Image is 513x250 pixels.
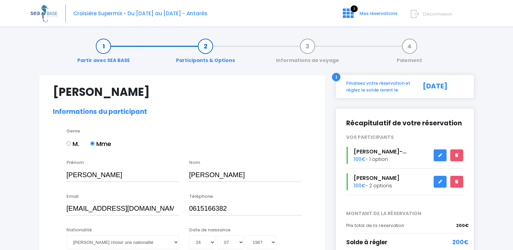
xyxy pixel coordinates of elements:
[346,119,463,127] h2: Récapitulatif de votre réservation
[66,128,80,134] label: Genre
[74,43,133,64] a: Partir avec SEA BASE
[189,193,213,200] label: Téléphone
[53,85,312,99] h1: [PERSON_NAME]
[332,73,340,81] div: i
[341,173,469,190] div: - 2 options
[273,43,342,64] a: Informations de voyage
[359,10,397,17] span: Mes réservations
[66,227,92,233] label: Nationalité
[341,210,469,217] span: MONTANT DE LA RÉSERVATION
[73,10,208,17] span: Croisière Supermix - Du [DATE] au [DATE] - Antarès
[346,222,404,229] span: Prix total de la réservation
[189,159,200,166] label: Nom
[173,43,238,64] a: Participants & Options
[341,147,469,164] div: - 1 option
[53,108,312,116] h2: Informations du participant
[351,5,358,12] span: 3
[452,238,469,247] span: 200€
[354,156,366,163] span: 100€
[393,43,426,64] a: Paiement
[341,134,469,141] div: VOS PARTICIPANTS
[341,80,415,93] div: Finalisez votre réservation et réglez le solde avant le
[66,141,71,146] input: M.
[66,193,79,200] label: Email
[90,141,95,146] input: Mme
[456,222,469,229] span: 200€
[415,80,469,93] div: [DATE]
[354,148,407,155] span: [PERSON_NAME]-...
[66,139,79,148] label: M.
[337,13,401,19] a: 3 Mes réservations
[66,159,84,166] label: Prénom
[354,182,366,189] span: 100€
[423,11,452,17] span: Déconnexion
[90,139,111,148] label: Mme
[189,227,231,233] label: Date de naissance
[354,174,399,182] span: [PERSON_NAME]
[346,238,388,246] span: Solde à régler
